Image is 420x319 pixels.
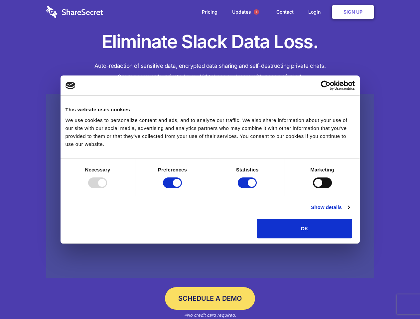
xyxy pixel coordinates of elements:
strong: Statistics [236,167,259,172]
strong: Preferences [158,167,187,172]
a: Contact [270,2,300,22]
img: logo [66,82,75,89]
strong: Necessary [85,167,110,172]
a: Wistia video thumbnail [46,94,374,278]
span: 1 [254,9,259,15]
strong: Marketing [310,167,334,172]
img: logo-wordmark-white-trans-d4663122ce5f474addd5e946df7df03e33cb6a1c49d2221995e7729f52c070b2.svg [46,6,103,18]
a: Usercentrics Cookiebot - opens in a new window [297,80,355,90]
a: Login [302,2,331,22]
div: We use cookies to personalize content and ads, and to analyze our traffic. We also share informat... [66,116,355,148]
button: OK [257,219,352,238]
h4: Auto-redaction of sensitive data, encrypted data sharing and self-destructing private chats. Shar... [46,60,374,82]
a: Schedule a Demo [165,287,255,310]
a: Pricing [195,2,224,22]
a: Sign Up [332,5,374,19]
em: *No credit card required. [184,312,236,318]
h1: Eliminate Slack Data Loss. [46,30,374,54]
a: Show details [311,203,350,211]
div: This website uses cookies [66,106,355,114]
